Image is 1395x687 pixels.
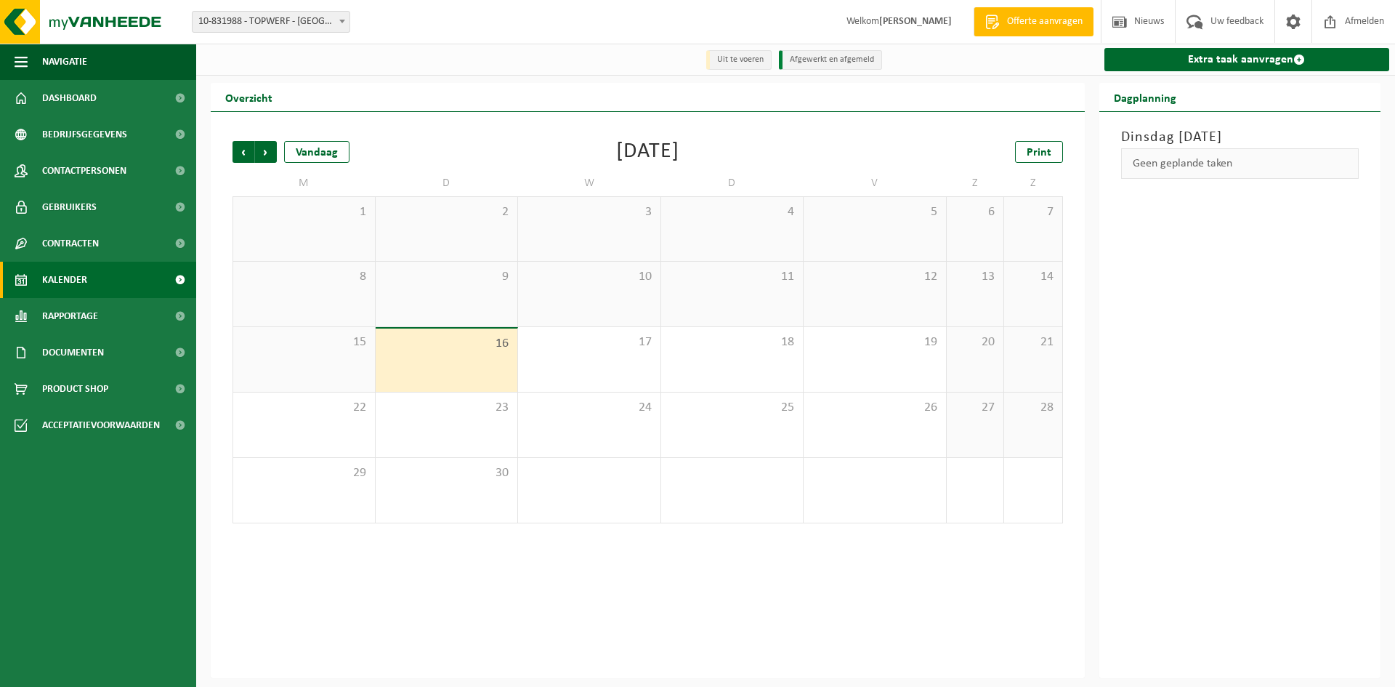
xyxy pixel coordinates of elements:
td: W [518,170,661,196]
span: 27 [954,400,997,416]
li: Afgewerkt en afgemeld [779,50,882,70]
span: 12 [811,269,939,285]
li: Uit te voeren [706,50,772,70]
span: 29 [240,465,368,481]
span: 6 [954,204,997,220]
span: 25 [668,400,796,416]
span: Gebruikers [42,189,97,225]
a: Extra taak aanvragen [1104,48,1390,71]
span: 8 [240,269,368,285]
td: D [661,170,804,196]
span: 10-831988 - TOPWERF - WILRIJK [192,11,350,33]
span: 20 [954,334,997,350]
span: Acceptatievoorwaarden [42,407,160,443]
span: 4 [668,204,796,220]
span: 3 [525,204,653,220]
span: Offerte aanvragen [1003,15,1086,29]
div: Geen geplande taken [1121,148,1359,179]
span: 1 [240,204,368,220]
span: 13 [954,269,997,285]
strong: [PERSON_NAME] [879,16,952,27]
td: V [804,170,947,196]
span: 16 [383,336,511,352]
h3: Dinsdag [DATE] [1121,126,1359,148]
span: 7 [1011,204,1054,220]
span: 10 [525,269,653,285]
div: [DATE] [616,141,679,163]
span: Vorige [232,141,254,163]
span: 15 [240,334,368,350]
td: D [376,170,519,196]
a: Print [1015,141,1063,163]
td: Z [1004,170,1062,196]
a: Offerte aanvragen [974,7,1093,36]
span: Contactpersonen [42,153,126,189]
h2: Overzicht [211,83,287,111]
span: 5 [811,204,939,220]
span: 30 [383,465,511,481]
span: Product Shop [42,371,108,407]
span: 14 [1011,269,1054,285]
span: 18 [668,334,796,350]
span: Bedrijfsgegevens [42,116,127,153]
span: 26 [811,400,939,416]
div: Vandaag [284,141,349,163]
span: 23 [383,400,511,416]
span: 24 [525,400,653,416]
span: 9 [383,269,511,285]
span: 21 [1011,334,1054,350]
span: Navigatie [42,44,87,80]
span: 19 [811,334,939,350]
span: Kalender [42,262,87,298]
span: Contracten [42,225,99,262]
span: 22 [240,400,368,416]
span: 2 [383,204,511,220]
span: 11 [668,269,796,285]
td: M [232,170,376,196]
td: Z [947,170,1005,196]
span: Volgende [255,141,277,163]
span: Dashboard [42,80,97,116]
span: 28 [1011,400,1054,416]
span: Documenten [42,334,104,371]
h2: Dagplanning [1099,83,1191,111]
span: 17 [525,334,653,350]
span: Print [1027,147,1051,158]
span: Rapportage [42,298,98,334]
span: 10-831988 - TOPWERF - WILRIJK [193,12,349,32]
